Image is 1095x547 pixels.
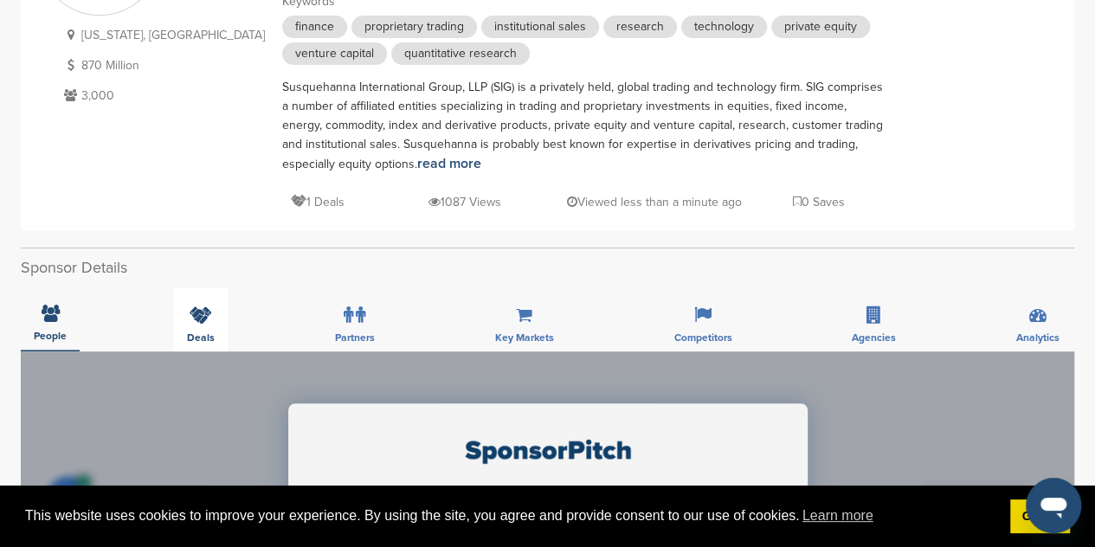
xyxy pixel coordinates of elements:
span: finance [282,16,347,38]
span: Competitors [673,332,731,343]
span: Deals [187,332,215,343]
p: 0 Saves [793,191,845,213]
span: People [34,331,67,341]
p: 1 Deals [291,191,345,213]
span: institutional sales [481,16,599,38]
a: learn more about cookies [800,503,876,529]
span: Partners [335,332,375,343]
span: proprietary trading [351,16,477,38]
span: venture capital [282,42,387,65]
span: This website uses cookies to improve your experience. By using the site, you agree and provide co... [25,503,996,529]
span: quantitative research [391,42,530,65]
p: 1087 Views [428,191,501,213]
p: Viewed less than a minute ago [567,191,742,213]
a: dismiss cookie message [1010,499,1070,534]
p: 870 Million [60,55,265,76]
p: [US_STATE], [GEOGRAPHIC_DATA] [60,24,265,46]
span: research [603,16,677,38]
h2: Sponsor Details [21,256,1074,280]
span: Key Markets [494,332,553,343]
span: Analytics [1016,332,1060,343]
span: technology [681,16,767,38]
span: private equity [771,16,870,38]
div: Susquehanna International Group, LLP (SIG) is a privately held, global trading and technology fir... [282,78,888,174]
p: 3,000 [60,85,265,106]
span: Agencies [852,332,896,343]
iframe: Button to launch messaging window [1026,478,1081,533]
a: read more [417,155,481,172]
